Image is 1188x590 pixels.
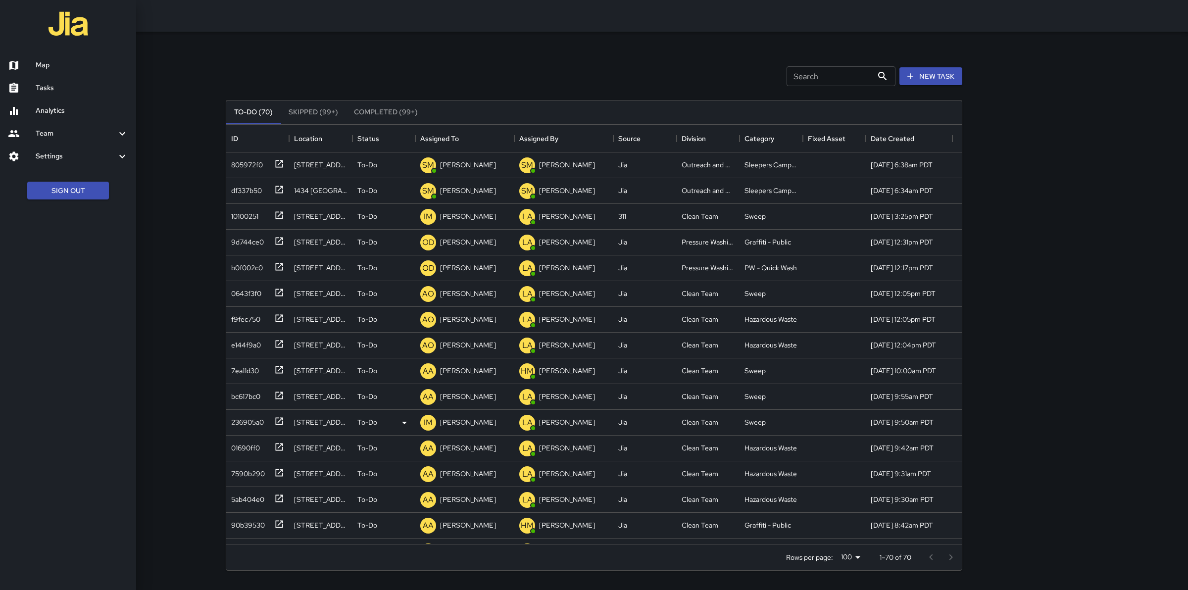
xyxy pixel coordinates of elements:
h6: Settings [36,151,116,162]
h6: Analytics [36,105,128,116]
h6: Tasks [36,83,128,94]
button: Sign Out [27,182,109,200]
h6: Team [36,128,116,139]
h6: Map [36,60,128,71]
img: jia-logo [49,4,88,44]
